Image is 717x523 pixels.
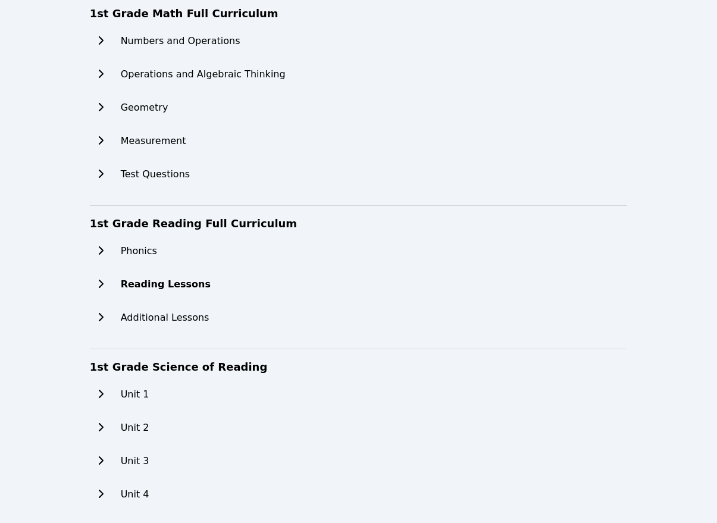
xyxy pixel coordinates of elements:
h2: Phonics [121,244,157,258]
h3: 1st Grade Science of Reading [90,359,628,375]
h2: Numbers and Operations [121,34,240,48]
h2: Reading Lessons [121,277,211,292]
h2: Unit 2 [121,421,149,435]
h2: Unit 1 [121,387,149,402]
h2: Additional Lessons [121,311,209,325]
h2: Geometry [121,101,168,115]
h3: 1st Grade Math Full Curriculum [90,5,628,22]
h2: Test Questions [121,167,190,181]
h2: Operations and Algebraic Thinking [121,67,286,82]
h2: Unit 3 [121,454,149,468]
h2: Unit 4 [121,487,149,502]
h3: 1st Grade Reading Full Curriculum [90,215,628,232]
h2: Measurement [121,134,186,148]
